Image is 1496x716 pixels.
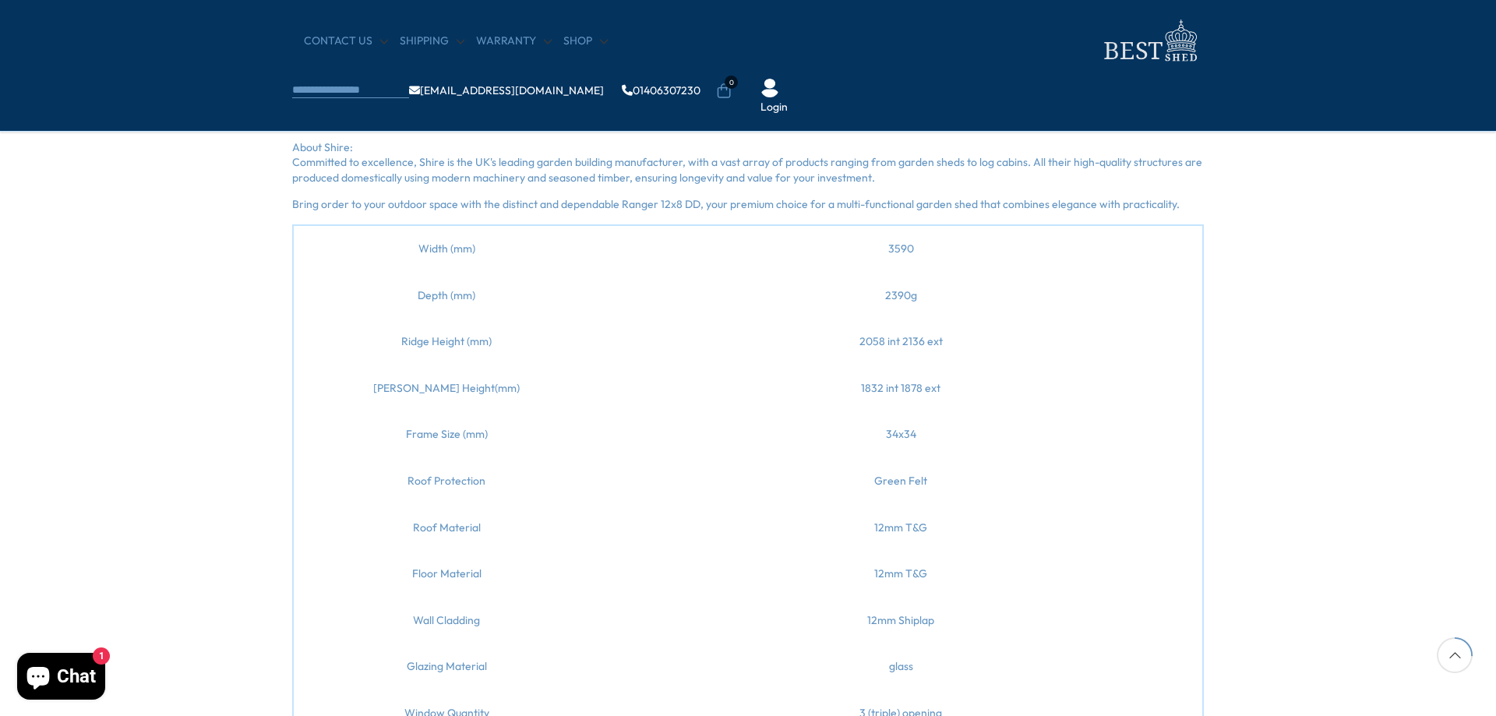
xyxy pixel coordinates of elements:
[600,458,1203,505] td: Green Felt
[292,197,1204,213] p: Bring order to your outdoor space with the distinct and dependable Ranger 12x8 DD, your premium c...
[476,34,552,49] a: Warranty
[400,34,464,49] a: Shipping
[409,85,604,96] a: [EMAIL_ADDRESS][DOMAIN_NAME]
[293,505,600,552] td: Roof Material
[293,319,600,365] td: Ridge Height (mm)
[304,34,388,49] a: CONTACT US
[622,85,700,96] a: 01406307230
[600,225,1203,273] td: 3590
[600,273,1203,319] td: 2390g
[293,273,600,319] td: Depth (mm)
[293,598,600,644] td: Wall Cladding
[293,644,600,690] td: Glazing Material
[725,76,738,89] span: 0
[12,653,110,704] inbox-online-store-chat: Shopify online store chat
[600,365,1203,412] td: 1832 int 1878 ext
[600,411,1203,458] td: 34x34
[293,365,600,412] td: [PERSON_NAME] Height(mm)
[600,551,1203,598] td: 12mm T&G
[292,140,1204,186] p: About Shire: Committed to excellence, Shire is the UK's leading garden building manufacturer, wit...
[600,319,1203,365] td: 2058 int 2136 ext
[600,644,1203,690] td: glass
[293,225,600,273] td: Width (mm)
[293,458,600,505] td: Roof Protection
[293,551,600,598] td: Floor Material
[760,100,788,115] a: Login
[563,34,608,49] a: Shop
[600,505,1203,552] td: 12mm T&G
[760,79,779,97] img: User Icon
[1095,16,1204,66] img: logo
[293,411,600,458] td: Frame Size (mm)
[716,83,732,99] a: 0
[600,598,1203,644] td: 12mm Shiplap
